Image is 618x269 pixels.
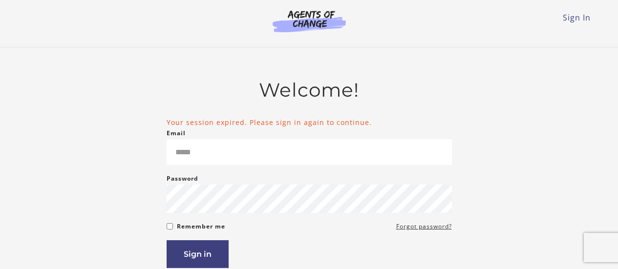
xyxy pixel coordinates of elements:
[167,79,452,102] h2: Welcome!
[396,221,452,232] a: Forgot password?
[563,12,591,23] a: Sign In
[262,10,356,32] img: Agents of Change Logo
[167,117,452,127] li: Your session expired. Please sign in again to continue.
[167,127,186,139] label: Email
[177,221,225,232] label: Remember me
[167,240,229,268] button: Sign in
[167,173,198,185] label: Password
